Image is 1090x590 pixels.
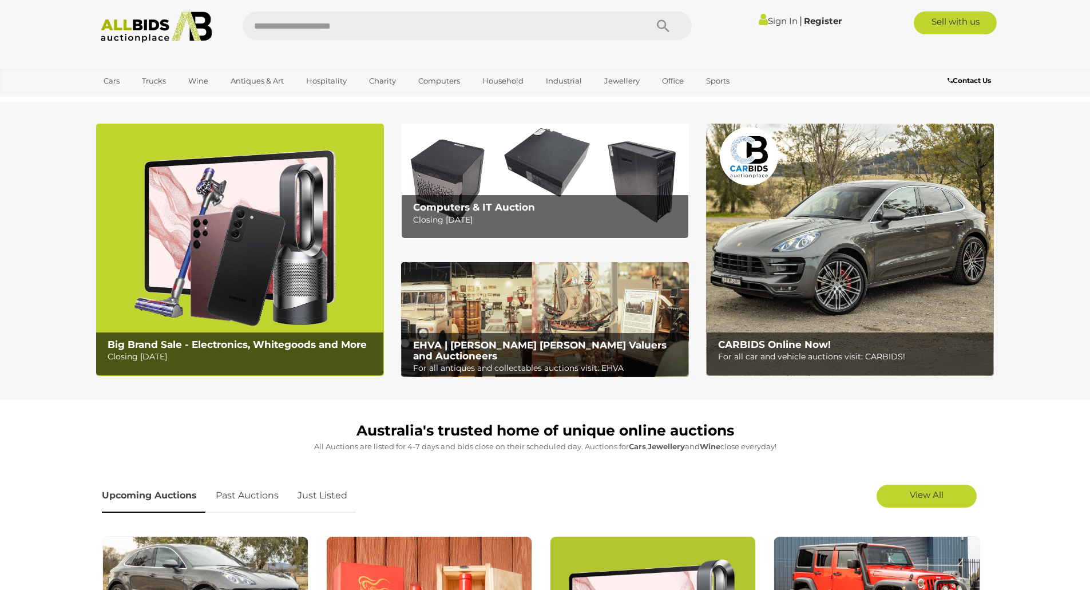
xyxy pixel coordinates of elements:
[538,72,589,90] a: Industrial
[411,72,467,90] a: Computers
[96,90,192,109] a: [GEOGRAPHIC_DATA]
[96,72,127,90] a: Cars
[362,72,403,90] a: Charity
[877,485,977,508] a: View All
[94,11,219,43] img: Allbids.com.au
[914,11,997,34] a: Sell with us
[413,339,667,362] b: EHVA | [PERSON_NAME] [PERSON_NAME] Valuers and Auctioneers
[948,74,994,87] a: Contact Us
[759,15,798,26] a: Sign In
[102,479,205,513] a: Upcoming Auctions
[635,11,692,40] button: Search
[706,124,994,376] a: CARBIDS Online Now! CARBIDS Online Now! For all car and vehicle auctions visit: CARBIDS!
[413,213,683,227] p: Closing [DATE]
[718,339,831,350] b: CARBIDS Online Now!
[401,124,689,239] img: Computers & IT Auction
[108,339,367,350] b: Big Brand Sale - Electronics, Whitegoods and More
[718,350,988,364] p: For all car and vehicle auctions visit: CARBIDS!
[207,479,287,513] a: Past Auctions
[700,442,720,451] strong: Wine
[413,201,535,213] b: Computers & IT Auction
[223,72,291,90] a: Antiques & Art
[597,72,647,90] a: Jewellery
[655,72,691,90] a: Office
[910,489,944,500] span: View All
[475,72,531,90] a: Household
[181,72,216,90] a: Wine
[804,15,842,26] a: Register
[799,14,802,27] span: |
[401,262,689,378] a: EHVA | Evans Hastings Valuers and Auctioneers EHVA | [PERSON_NAME] [PERSON_NAME] Valuers and Auct...
[948,76,991,85] b: Contact Us
[134,72,173,90] a: Trucks
[108,350,377,364] p: Closing [DATE]
[706,124,994,376] img: CARBIDS Online Now!
[699,72,737,90] a: Sports
[102,440,989,453] p: All Auctions are listed for 4-7 days and bids close on their scheduled day. Auctions for , and cl...
[299,72,354,90] a: Hospitality
[629,442,646,451] strong: Cars
[102,423,989,439] h1: Australia's trusted home of unique online auctions
[648,442,685,451] strong: Jewellery
[96,124,384,376] img: Big Brand Sale - Electronics, Whitegoods and More
[96,124,384,376] a: Big Brand Sale - Electronics, Whitegoods and More Big Brand Sale - Electronics, Whitegoods and Mo...
[401,262,689,378] img: EHVA | Evans Hastings Valuers and Auctioneers
[413,361,683,375] p: For all antiques and collectables auctions visit: EHVA
[401,124,689,239] a: Computers & IT Auction Computers & IT Auction Closing [DATE]
[289,479,356,513] a: Just Listed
